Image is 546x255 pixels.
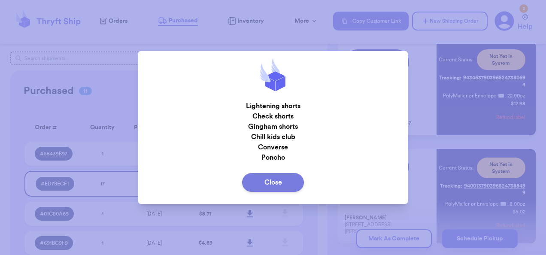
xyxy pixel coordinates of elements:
[145,111,401,121] p: Check shorts
[145,132,401,142] p: Chill kids club
[145,121,401,132] p: Gingham shorts
[145,152,401,163] p: Poncho
[145,142,401,152] p: Converse
[242,173,304,192] button: Close
[145,101,401,111] p: Lightening shorts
